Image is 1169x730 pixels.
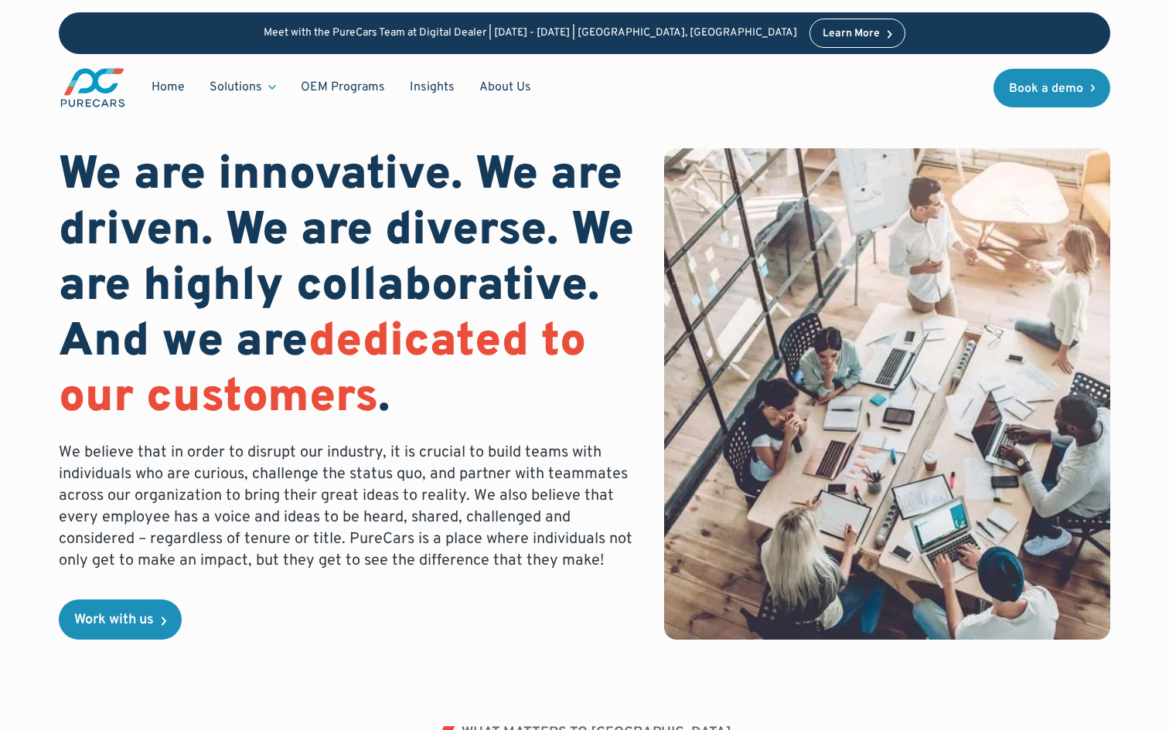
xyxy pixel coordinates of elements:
div: Work with us [74,613,154,627]
p: We believe that in order to disrupt our industry, it is crucial to build teams with individuals w... [59,442,639,572]
a: OEM Programs [288,73,397,102]
h1: We are innovative. We are driven. We are diverse. We are highly collaborative. And we are . [59,148,639,426]
a: main [59,66,127,109]
a: Home [139,73,197,102]
a: Book a demo [993,69,1111,107]
p: Meet with the PureCars Team at Digital Dealer | [DATE] - [DATE] | [GEOGRAPHIC_DATA], [GEOGRAPHIC_... [264,27,797,40]
a: Learn More [809,19,905,48]
img: bird eye view of a team working together [664,148,1111,640]
div: Learn More [823,29,880,39]
img: purecars logo [59,66,127,109]
div: Book a demo [1009,83,1083,95]
div: Solutions [197,73,288,102]
a: Insights [397,73,467,102]
div: Solutions [210,79,262,96]
a: About Us [467,73,544,102]
a: Work with us [59,599,182,640]
span: dedicated to our customers [59,314,586,428]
